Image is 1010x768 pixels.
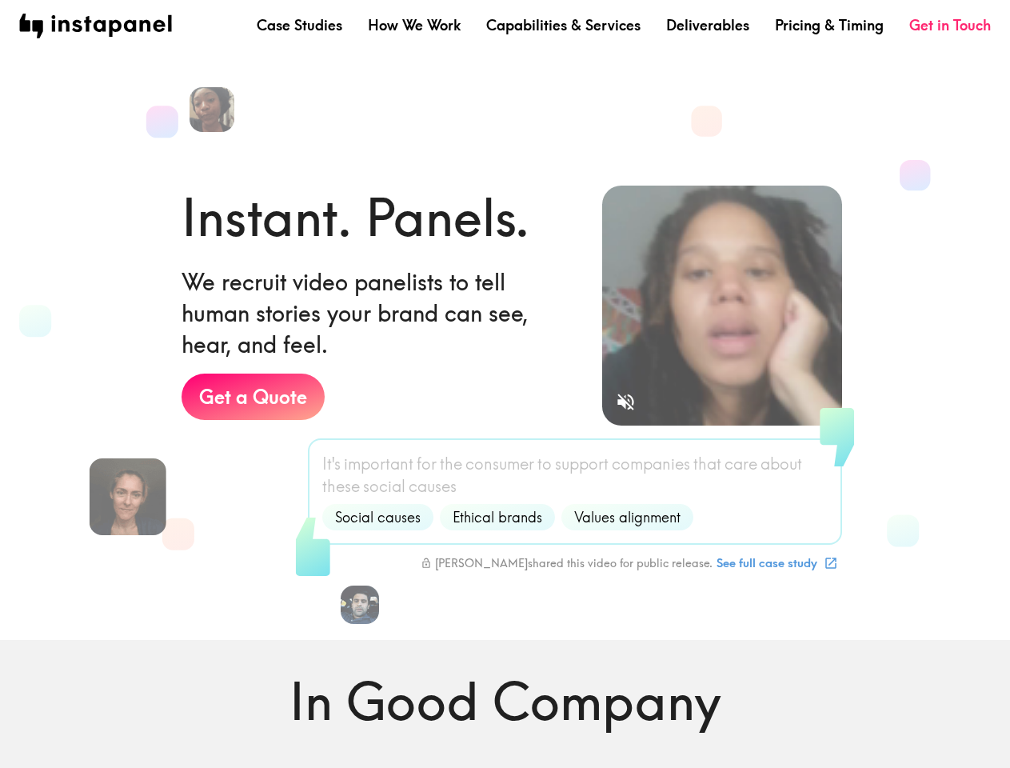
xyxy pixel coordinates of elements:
img: Ronak [341,586,379,624]
img: Jasmine [190,87,234,132]
span: support [555,453,609,475]
span: It's [322,453,341,475]
span: care [725,453,757,475]
span: to [537,453,552,475]
h1: In Good Company [45,666,966,738]
span: important [344,453,413,475]
a: Get a Quote [182,374,325,420]
a: Get in Touch [909,15,991,35]
h1: Instant. Panels. [182,182,529,254]
a: See full case study [713,550,840,577]
span: social [363,475,405,498]
a: Pricing & Timing [775,15,884,35]
a: How We Work [368,15,461,35]
span: consumer [465,453,534,475]
h6: We recruit video panelists to tell human stories your brand can see, hear, and feel. [182,266,577,361]
button: Sound is off [609,385,643,419]
span: Values alignment [565,507,690,527]
span: companies [612,453,690,475]
a: Case Studies [257,15,342,35]
span: about [760,453,802,475]
img: Giannina [89,458,166,535]
span: Social causes [325,507,430,527]
span: causes [409,475,457,498]
span: that [693,453,721,475]
span: these [322,475,360,498]
img: instapanel [19,14,172,38]
span: for [417,453,437,475]
span: Ethical brands [443,507,552,527]
a: Capabilities & Services [486,15,641,35]
a: Deliverables [666,15,749,35]
div: [PERSON_NAME] shared this video for public release. [421,556,713,570]
span: the [440,453,462,475]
